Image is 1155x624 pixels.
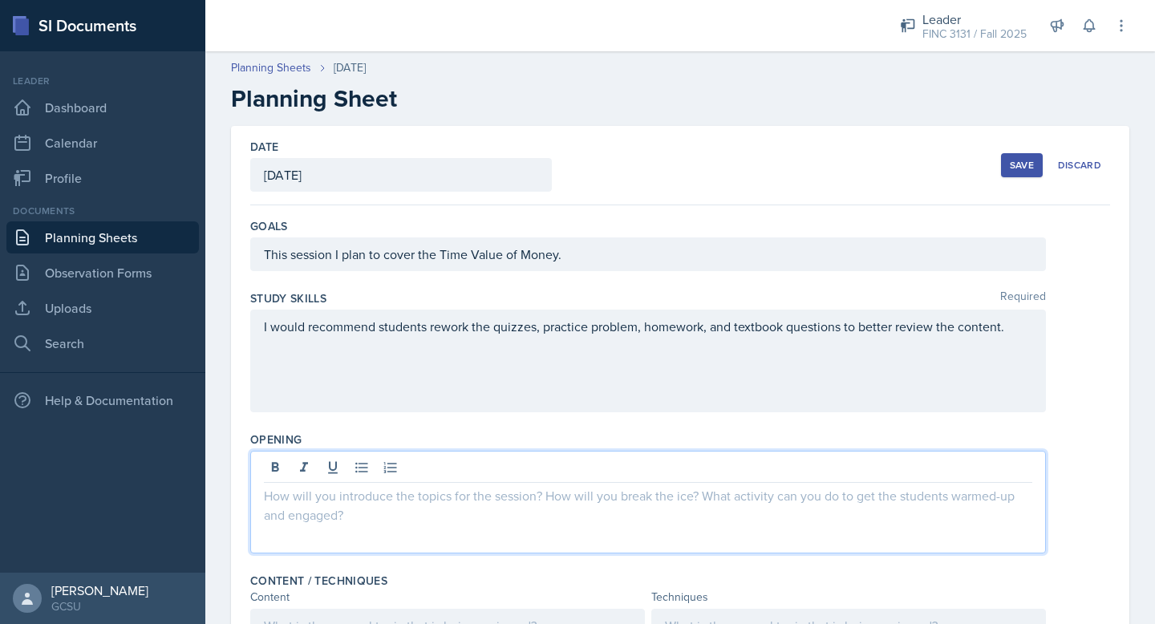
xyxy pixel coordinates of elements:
[250,139,278,155] label: Date
[334,59,366,76] div: [DATE]
[250,218,288,234] label: Goals
[6,327,199,359] a: Search
[6,127,199,159] a: Calendar
[6,221,199,253] a: Planning Sheets
[6,74,199,88] div: Leader
[264,245,1032,264] p: This session I plan to cover the Time Value of Money.
[1049,153,1110,177] button: Discard
[922,10,1027,29] div: Leader
[6,292,199,324] a: Uploads
[1001,153,1043,177] button: Save
[6,162,199,194] a: Profile
[250,589,645,606] div: Content
[250,573,387,589] label: Content / Techniques
[231,59,311,76] a: Planning Sheets
[1058,159,1101,172] div: Discard
[250,432,302,448] label: Opening
[231,84,1129,113] h2: Planning Sheet
[1010,159,1034,172] div: Save
[6,384,199,416] div: Help & Documentation
[250,290,326,306] label: Study Skills
[264,317,1032,336] p: I would recommend students rework the quizzes, practice problem, homework, and textbook questions...
[51,598,148,614] div: GCSU
[6,91,199,124] a: Dashboard
[651,589,1046,606] div: Techniques
[922,26,1027,43] div: FINC 3131 / Fall 2025
[1000,290,1046,306] span: Required
[6,204,199,218] div: Documents
[6,257,199,289] a: Observation Forms
[51,582,148,598] div: [PERSON_NAME]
